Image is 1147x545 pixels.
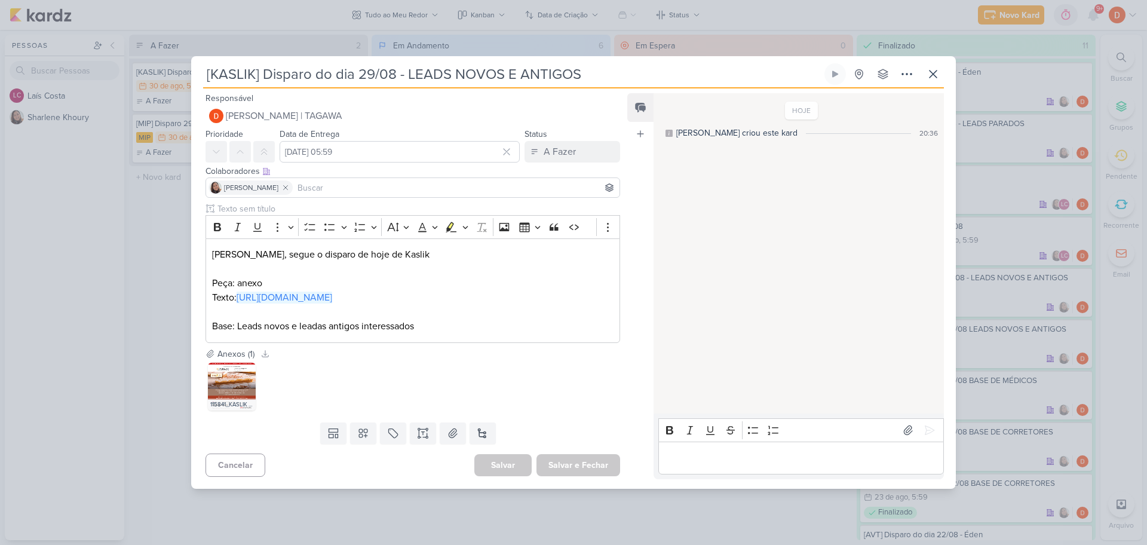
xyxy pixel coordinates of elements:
[224,182,278,193] span: [PERSON_NAME]
[525,129,547,139] label: Status
[206,129,243,139] label: Prioridade
[212,290,614,305] p: Texto:
[206,105,620,127] button: [PERSON_NAME] | TAGAWA
[209,109,223,123] img: Diego Lima | TAGAWA
[237,292,332,304] a: [URL][DOMAIN_NAME]
[212,247,614,262] p: [PERSON_NAME], segue o disparo de hoje de Kaslik
[208,399,256,411] div: 115841_KASLIK _ E-MAIL MKT _ KASLIK IBIRAPUERA _ BANOFFEE NANICA [GEOGRAPHIC_DATA] _ 30.08.jpg
[206,93,253,103] label: Responsável
[206,454,265,477] button: Cancelar
[208,363,256,411] img: jcpQJH9D2GGrZpic3Hv31hO4HcQkOGer6iuKxJuA.jpg
[212,276,614,290] p: Peça: anexo
[203,63,822,85] input: Kard Sem Título
[658,442,944,474] div: Editor editing area: main
[280,129,339,139] label: Data de Entrega
[544,145,576,159] div: A Fazer
[210,182,222,194] img: Sharlene Khoury
[206,165,620,177] div: Colaboradores
[919,128,938,139] div: 20:36
[295,180,617,195] input: Buscar
[212,319,614,333] p: Base: Leads novos e leadas antigos interessados
[206,215,620,238] div: Editor toolbar
[217,348,254,360] div: Anexos (1)
[215,203,620,215] input: Texto sem título
[226,109,342,123] span: [PERSON_NAME] | TAGAWA
[280,141,520,163] input: Select a date
[830,69,840,79] div: Ligar relógio
[658,418,944,442] div: Editor toolbar
[525,141,620,163] button: A Fazer
[206,238,620,343] div: Editor editing area: main
[676,127,798,139] div: [PERSON_NAME] criou este kard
